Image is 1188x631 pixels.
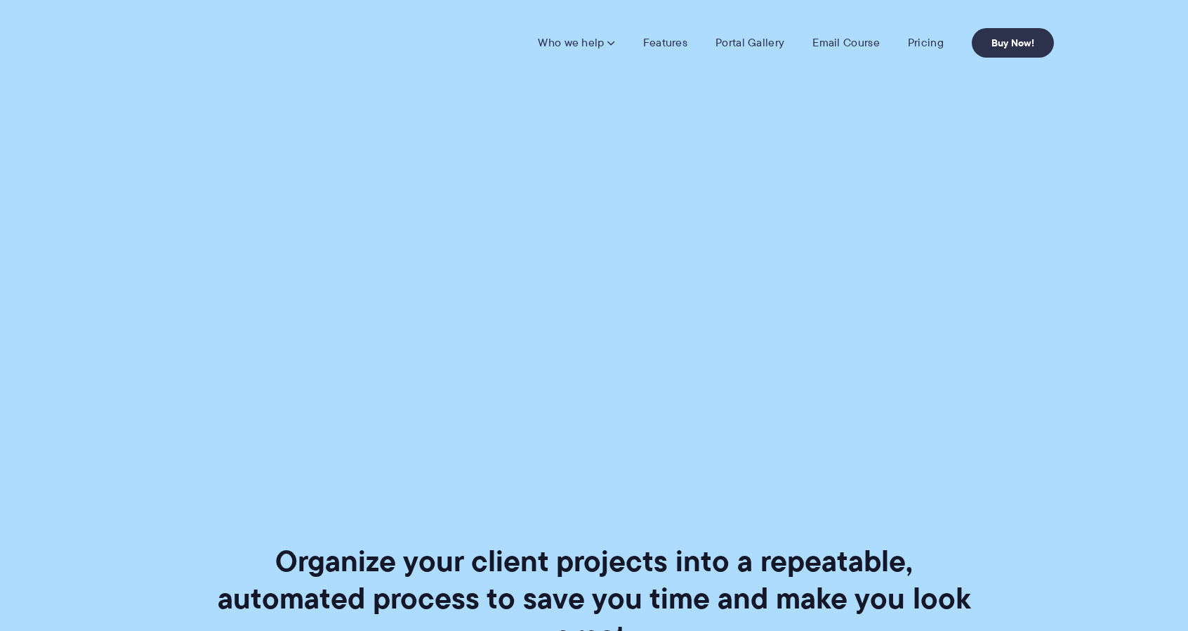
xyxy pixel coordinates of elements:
[715,36,784,50] a: Portal Gallery
[908,36,944,50] a: Pricing
[812,36,880,50] a: Email Course
[972,28,1054,58] a: Buy Now!
[643,36,687,50] a: Features
[538,36,614,50] a: Who we help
